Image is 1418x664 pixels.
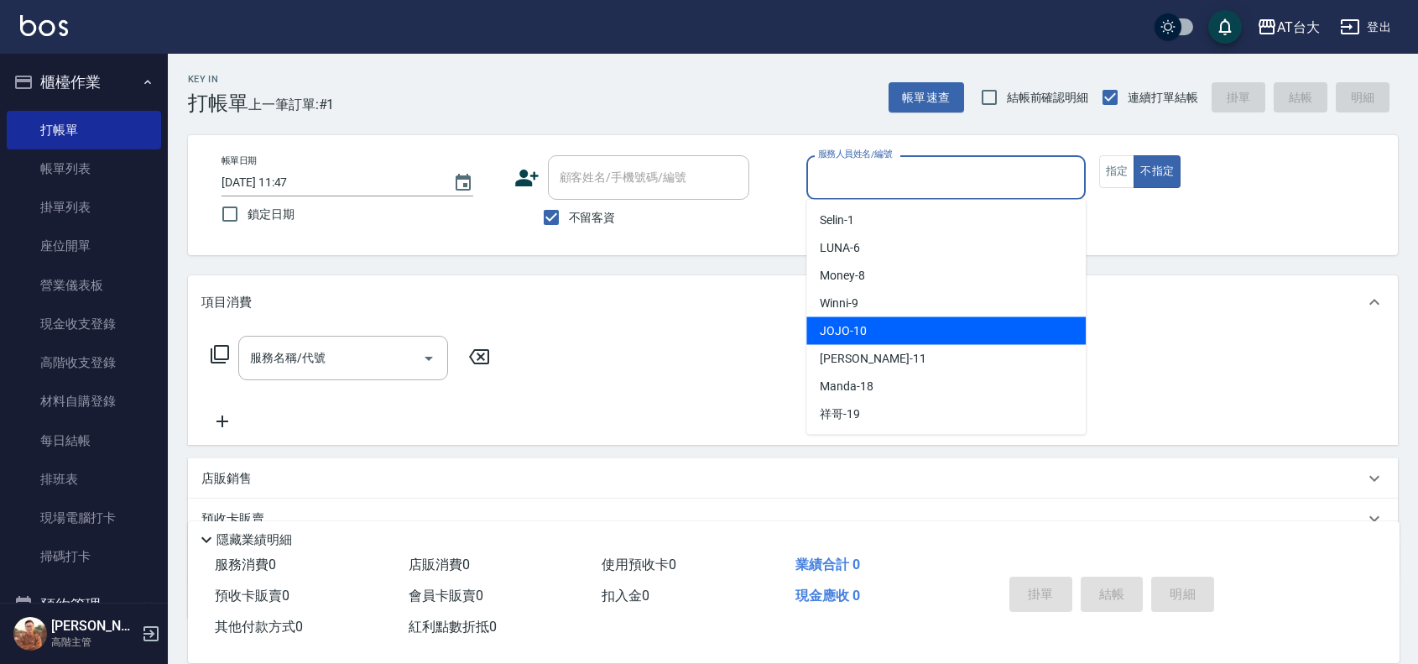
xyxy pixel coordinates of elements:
a: 排班表 [7,460,161,499]
button: 登出 [1333,12,1398,43]
span: 紅利點數折抵 0 [409,619,497,635]
div: 店販銷售 [188,458,1398,499]
div: AT台大 [1277,17,1320,38]
p: 高階主管 [51,635,137,650]
span: 服務消費 0 [215,557,276,573]
span: Money -8 [820,267,865,285]
h3: 打帳單 [188,91,248,115]
p: 隱藏業績明細 [216,531,292,549]
span: 不留客資 [569,209,616,227]
a: 高階收支登錄 [7,343,161,382]
a: 現場電腦打卡 [7,499,161,537]
a: 掛單列表 [7,188,161,227]
p: 項目消費 [201,294,252,311]
a: 現金收支登錄 [7,305,161,343]
label: 帳單日期 [222,154,257,167]
span: Selin -1 [820,212,854,229]
span: 連續打單結帳 [1128,89,1198,107]
a: 座位開單 [7,227,161,265]
span: 祥哥 -19 [820,405,860,423]
button: Choose date, selected date is 2025-10-06 [443,163,483,203]
button: 預約管理 [7,583,161,627]
button: 指定 [1099,155,1135,188]
input: YYYY/MM/DD hh:mm [222,169,436,196]
button: save [1208,10,1242,44]
span: 其他付款方式 0 [215,619,303,635]
span: 店販消費 0 [409,557,470,573]
span: 鎖定日期 [248,206,295,223]
a: 掃碼打卡 [7,537,161,576]
a: 材料自購登錄 [7,382,161,421]
img: Person [13,617,47,651]
p: 店販銷售 [201,470,252,488]
div: 預收卡販賣 [188,499,1398,539]
span: JOJO -10 [820,322,867,340]
span: 預收卡販賣 0 [215,588,289,604]
span: 現金應收 0 [795,588,860,604]
span: 上一筆訂單:#1 [248,94,335,115]
span: LUNA -6 [820,239,860,257]
a: 每日結帳 [7,421,161,460]
h2: Key In [188,74,248,85]
span: 結帳前確認明細 [1007,89,1089,107]
button: 櫃檯作業 [7,60,161,104]
span: [PERSON_NAME] -11 [820,350,925,368]
span: 會員卡販賣 0 [409,588,483,604]
button: 不指定 [1134,155,1181,188]
label: 服務人員姓名/編號 [818,148,892,160]
a: 營業儀表板 [7,266,161,305]
span: 業績合計 0 [795,557,860,573]
button: 帳單速查 [889,82,964,113]
span: 使用預收卡 0 [602,557,676,573]
span: 扣入金 0 [602,588,649,604]
span: Manda -18 [820,378,873,395]
span: Winni -9 [820,295,858,312]
p: 預收卡販賣 [201,510,264,528]
img: Logo [20,15,68,36]
h5: [PERSON_NAME] [51,618,137,635]
a: 打帳單 [7,111,161,149]
button: Open [415,345,442,372]
button: AT台大 [1250,10,1327,44]
div: 項目消費 [188,275,1398,329]
a: 帳單列表 [7,149,161,188]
